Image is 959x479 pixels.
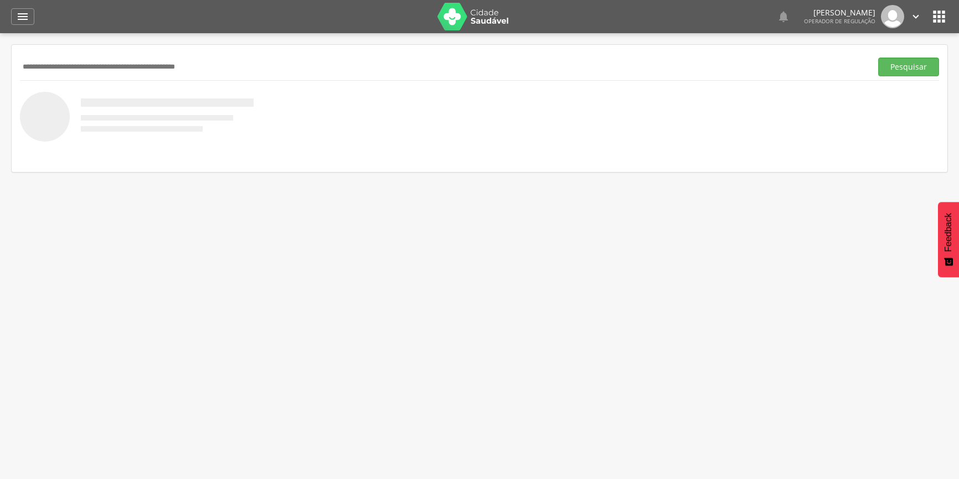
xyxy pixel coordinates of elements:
a:  [11,8,34,25]
button: Pesquisar [878,58,939,76]
i:  [930,8,948,25]
i:  [910,11,922,23]
span: Feedback [943,213,953,252]
i:  [777,10,790,23]
a:  [910,5,922,28]
a:  [777,5,790,28]
i:  [16,10,29,23]
span: Operador de regulação [804,17,875,25]
p: [PERSON_NAME] [804,9,875,17]
button: Feedback - Mostrar pesquisa [938,202,959,277]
